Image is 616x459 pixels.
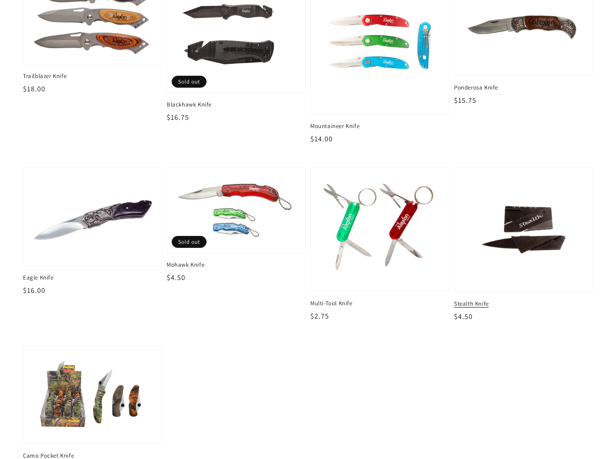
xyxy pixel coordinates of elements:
span: $16.75 [167,112,189,122]
a: Multi-Tool Knife Multi-Tool Knife $2.75 [310,168,449,322]
span: Ponderosa Knife [454,84,593,92]
img: Multi-Tool Knife [320,177,440,282]
a: Eagle Knife Eagle Knife $16.00 [23,168,162,296]
span: Mountaineer Knife [310,122,449,130]
span: Sold out [172,236,207,248]
span: $4.50 [167,273,185,282]
span: Multi-Tool Knife [310,299,449,308]
img: Camo Pocket Knife [33,355,152,434]
span: $16.00 [23,285,45,295]
span: $2.75 [310,311,329,321]
span: $4.50 [454,312,473,321]
span: Stealth Knife [454,300,593,308]
img: Eagle Knife [33,177,152,256]
span: $15.75 [454,95,476,105]
span: Blackhawk Knife [167,101,306,109]
img: Mohawk Knife [176,177,296,243]
a: Stealth Knife Stealth Knife $4.50 [454,168,593,322]
span: $14.00 [310,134,333,144]
span: Trailblazer Knife [23,72,162,80]
img: Stealth Knife [462,176,585,284]
span: Sold out [172,76,207,88]
span: $18.00 [23,84,45,94]
a: Mohawk Knife Mohawk Knife $4.50 [167,168,306,283]
span: Mohawk Knife [167,261,306,269]
span: Eagle Knife [23,274,162,282]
